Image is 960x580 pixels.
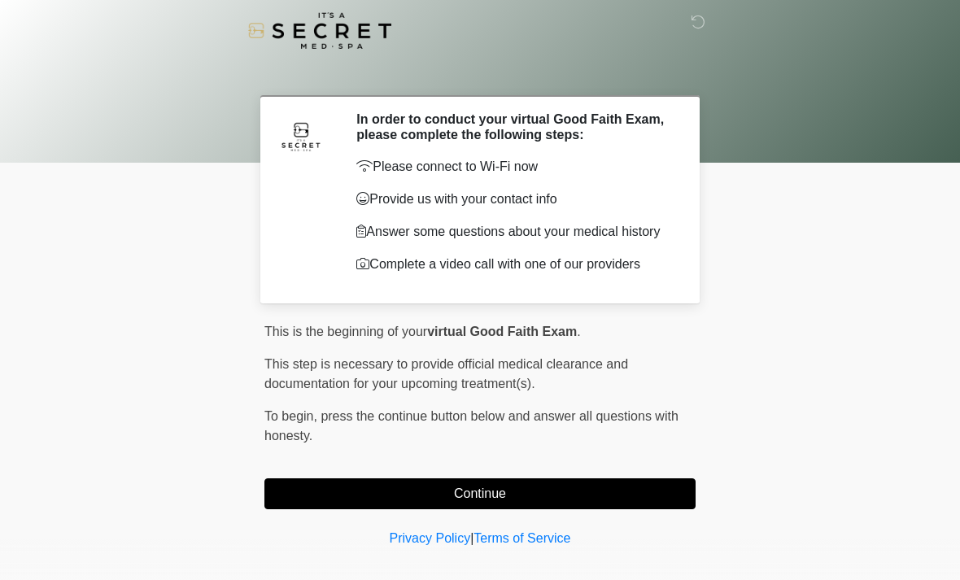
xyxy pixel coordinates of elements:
span: This step is necessary to provide official medical clearance and documentation for your upcoming ... [264,357,628,390]
img: Agent Avatar [277,111,325,160]
button: Continue [264,478,696,509]
p: Please connect to Wi-Fi now [356,157,671,177]
p: Answer some questions about your medical history [356,222,671,242]
a: | [470,531,473,545]
span: To begin, [264,409,321,423]
strong: virtual Good Faith Exam [427,325,577,338]
span: . [577,325,580,338]
span: press the continue button below and answer all questions with honesty. [264,409,679,443]
h1: ‎ ‎ [252,59,708,89]
p: Complete a video call with one of our providers [356,255,671,274]
a: Privacy Policy [390,531,471,545]
h2: In order to conduct your virtual Good Faith Exam, please complete the following steps: [356,111,671,142]
p: Provide us with your contact info [356,190,671,209]
a: Terms of Service [473,531,570,545]
img: It's A Secret Med Spa Logo [248,12,391,49]
span: This is the beginning of your [264,325,427,338]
